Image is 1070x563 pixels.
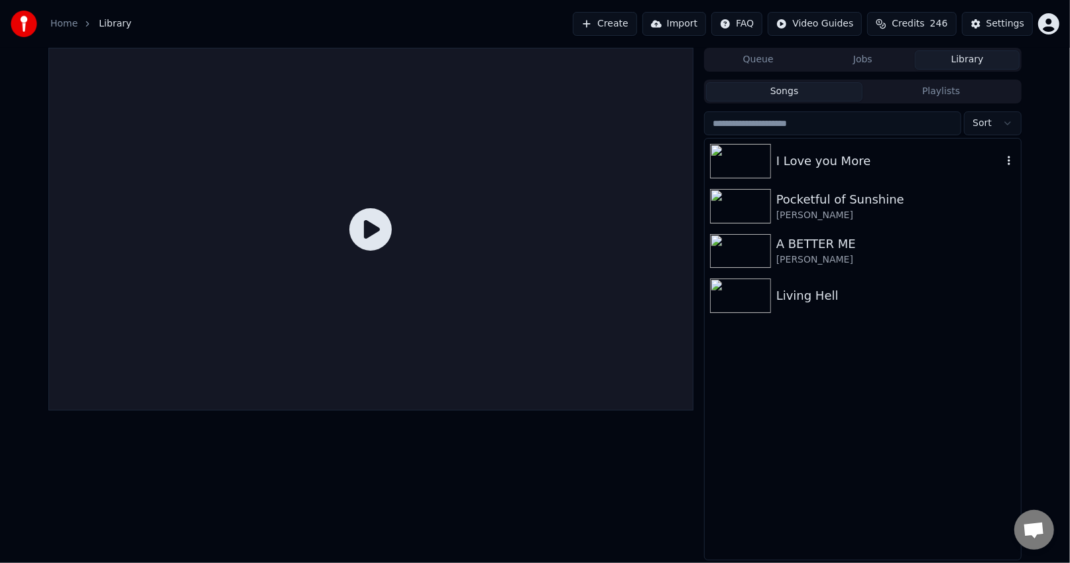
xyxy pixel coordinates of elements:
[915,50,1020,70] button: Library
[776,286,1016,305] div: Living Hell
[642,12,706,36] button: Import
[962,12,1033,36] button: Settings
[99,17,131,31] span: Library
[50,17,78,31] a: Home
[862,82,1020,101] button: Playlists
[930,17,948,31] span: 246
[776,253,1016,267] div: [PERSON_NAME]
[11,11,37,37] img: youka
[768,12,862,36] button: Video Guides
[50,17,131,31] nav: breadcrumb
[706,50,811,70] button: Queue
[973,117,992,130] span: Sort
[711,12,762,36] button: FAQ
[776,209,1016,222] div: [PERSON_NAME]
[867,12,956,36] button: Credits246
[892,17,924,31] span: Credits
[811,50,916,70] button: Jobs
[573,12,637,36] button: Create
[1014,510,1054,550] div: Open chat
[706,82,863,101] button: Songs
[776,152,1002,170] div: I Love you More
[986,17,1024,31] div: Settings
[776,190,1016,209] div: Pocketful of Sunshine
[776,235,1016,253] div: A BETTER ME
